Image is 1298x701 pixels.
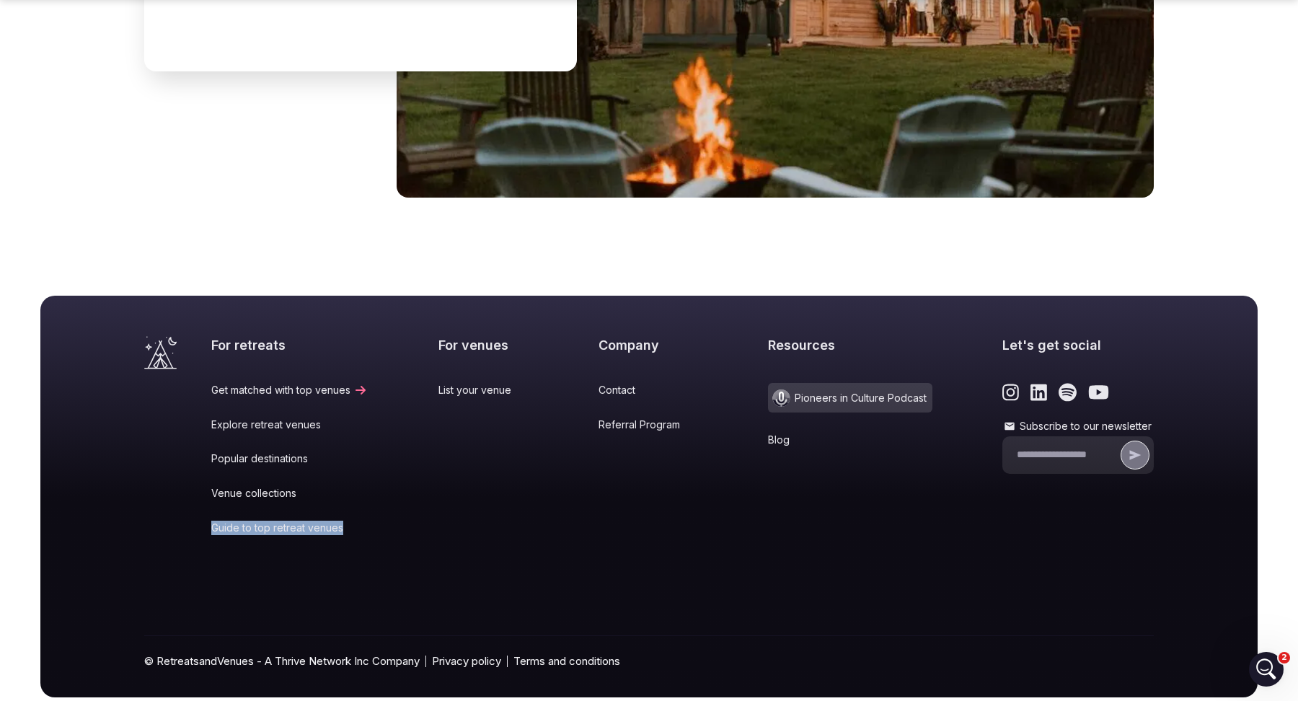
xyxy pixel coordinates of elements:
[768,433,932,447] a: Blog
[768,383,932,413] a: Pioneers in Culture Podcast
[1002,336,1154,354] h2: Let's get social
[211,383,368,397] a: Get matched with top venues
[768,336,932,354] h2: Resources
[211,336,368,354] h2: For retreats
[1279,652,1290,663] span: 2
[211,486,368,501] a: Venue collections
[1030,383,1047,402] a: Link to the retreats and venues LinkedIn page
[432,653,501,669] a: Privacy policy
[513,653,620,669] a: Terms and conditions
[599,336,697,354] h2: Company
[1002,419,1154,433] label: Subscribe to our newsletter
[1249,652,1284,687] iframe: Intercom live chat
[438,336,529,354] h2: For venues
[211,521,368,535] a: Guide to top retreat venues
[1059,383,1077,402] a: Link to the retreats and venues Spotify page
[599,418,697,432] a: Referral Program
[211,451,368,466] a: Popular destinations
[1088,383,1109,402] a: Link to the retreats and venues Youtube page
[144,336,177,369] a: Visit the homepage
[1002,383,1019,402] a: Link to the retreats and venues Instagram page
[599,383,697,397] a: Contact
[211,418,368,432] a: Explore retreat venues
[144,636,1154,697] div: © RetreatsandVenues - A Thrive Network Inc Company
[438,383,529,397] a: List your venue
